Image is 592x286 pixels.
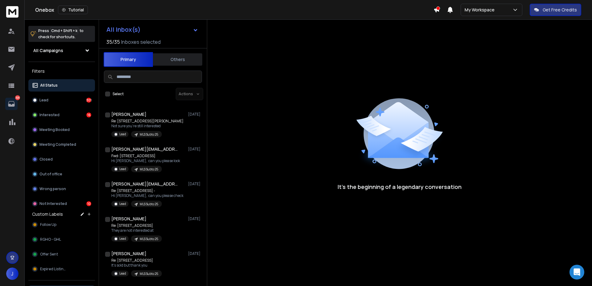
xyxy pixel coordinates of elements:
[101,23,203,36] button: All Inbox(s)
[111,193,183,198] p: Hi [PERSON_NAME], can you please check
[140,167,158,172] p: MLS Subto 25
[39,98,48,103] p: Lead
[111,258,162,263] p: Re: [STREET_ADDRESS]
[39,186,66,191] p: Wrong person
[569,265,584,280] div: Open Intercom Messenger
[86,98,91,103] div: 301
[5,98,18,110] a: 329
[28,79,95,92] button: All Status
[111,181,179,187] h1: [PERSON_NAME][EMAIL_ADDRESS][DOMAIN_NAME]
[530,4,581,16] button: Get Free Credits
[28,124,95,136] button: Meeting Booked
[113,92,124,96] label: Select
[33,47,63,54] h1: All Campaigns
[188,251,202,256] p: [DATE]
[119,167,126,171] p: Lead
[111,146,179,152] h1: [PERSON_NAME][EMAIL_ADDRESS][DOMAIN_NAME]
[111,228,162,233] p: They are not interested at
[6,268,18,280] button: J
[28,198,95,210] button: Not Interested10
[106,27,141,33] h1: All Inbox(s)
[39,112,60,117] p: Interested
[119,132,126,137] p: Lead
[32,211,63,217] h3: Custom Labels
[39,157,53,162] p: Closed
[28,44,95,57] button: All Campaigns
[465,7,497,13] p: My Workspace
[28,263,95,275] button: Expired Listing
[40,222,56,227] span: Follow Up
[39,172,62,177] p: Out of office
[39,127,70,132] p: Meeting Booked
[28,67,95,76] h3: Filters
[38,28,84,40] p: Press to check for shortcuts.
[28,109,95,121] button: Interested16
[28,183,95,195] button: Wrong person
[35,6,434,14] div: Onebox
[188,182,202,186] p: [DATE]
[153,53,202,66] button: Others
[40,252,58,257] span: Offer Sent
[140,132,158,137] p: MLS Subto 25
[121,38,161,46] h3: Inboxes selected
[28,168,95,180] button: Out of office
[111,111,146,117] h1: [PERSON_NAME]
[40,83,58,88] p: All Status
[28,153,95,165] button: Closed
[119,236,126,241] p: Lead
[188,112,202,117] p: [DATE]
[104,52,153,67] button: Primary
[111,158,180,163] p: Hi [PERSON_NAME], can you please look
[111,153,180,158] p: Fwd: [STREET_ADDRESS]
[28,94,95,106] button: Lead301
[28,248,95,260] button: Offer Sent
[58,6,88,14] button: Tutorial
[106,38,120,46] span: 35 / 35
[140,202,158,206] p: MLS Subto 25
[111,251,146,257] h1: [PERSON_NAME]
[39,142,76,147] p: Meeting Completed
[28,138,95,151] button: Meeting Completed
[188,147,202,152] p: [DATE]
[86,112,91,117] div: 16
[543,7,577,13] p: Get Free Credits
[188,216,202,221] p: [DATE]
[140,272,158,276] p: MLS Subto 25
[111,124,183,129] p: Not sure you’re still interested
[119,271,126,276] p: Lead
[40,237,61,242] span: RGHO - GHL
[50,27,78,34] span: Cmd + Shift + k
[119,202,126,206] p: Lead
[39,201,67,206] p: Not Interested
[86,201,91,206] div: 10
[28,219,95,231] button: Follow Up
[111,188,183,193] p: Re: [STREET_ADDRESS] -
[111,263,162,268] p: It's sold but thank you
[15,95,20,100] p: 329
[28,233,95,246] button: RGHO - GHL
[111,223,162,228] p: Re: [STREET_ADDRESS]
[111,216,146,222] h1: [PERSON_NAME]
[40,267,66,272] span: Expired Listing
[338,182,462,191] p: It’s the beginning of a legendary conversation
[140,237,158,241] p: MLS Subto 25
[111,119,183,124] p: Re: [STREET_ADDRESS][PERSON_NAME]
